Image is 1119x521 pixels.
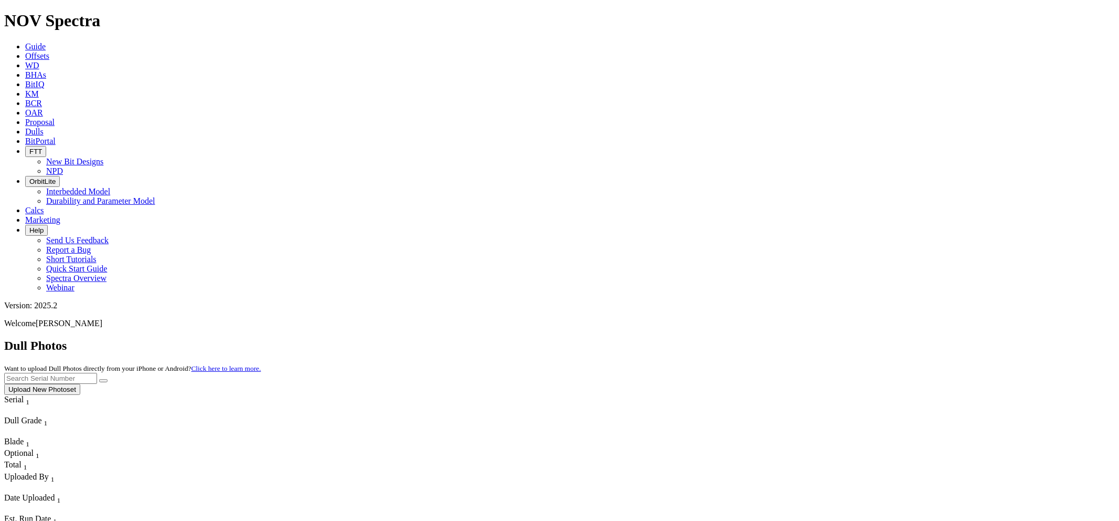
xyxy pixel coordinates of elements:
div: Sort None [4,460,41,472]
div: Total Sort None [4,460,41,472]
span: Sort None [26,395,29,404]
div: Sort None [4,472,125,493]
span: Uploaded By [4,472,49,481]
div: Uploaded By Sort None [4,472,125,484]
div: Column Menu [4,428,78,437]
a: New Bit Designs [46,157,103,166]
span: [PERSON_NAME] [36,319,102,328]
span: Sort None [36,449,39,457]
sub: 1 [51,475,55,483]
button: FTT [25,146,46,157]
p: Welcome [4,319,1115,328]
button: Help [25,225,48,236]
span: Blade [4,437,24,446]
sub: 1 [57,496,60,504]
a: BitIQ [25,80,44,89]
div: Column Menu [4,407,49,416]
h1: NOV Spectra [4,11,1115,30]
div: Sort None [4,437,41,449]
span: Sort None [26,437,29,446]
span: Sort None [44,416,48,425]
a: WD [25,61,39,70]
div: Sort None [4,493,83,514]
a: OAR [25,108,43,117]
sub: 1 [24,464,27,472]
a: Offsets [25,51,49,60]
div: Version: 2025.2 [4,301,1115,310]
a: Guide [25,42,46,51]
a: BHAs [25,70,46,79]
a: Calcs [25,206,44,215]
a: KM [25,89,39,98]
span: FTT [29,148,42,155]
a: Short Tutorials [46,255,97,264]
a: Webinar [46,283,74,292]
span: Sort None [51,472,55,481]
span: Date Uploaded [4,493,55,502]
div: Dull Grade Sort None [4,416,78,428]
div: Optional Sort None [4,449,41,460]
input: Search Serial Number [4,373,97,384]
a: BCR [25,99,42,108]
a: NPD [46,166,63,175]
span: Help [29,226,44,234]
a: Quick Start Guide [46,264,107,273]
a: Spectra Overview [46,274,106,283]
a: Durability and Parameter Model [46,196,155,205]
div: Sort None [4,449,41,460]
span: Optional [4,449,34,457]
a: Marketing [25,215,60,224]
a: Send Us Feedback [46,236,109,245]
button: Upload New Photoset [4,384,80,395]
sub: 1 [44,419,48,427]
div: Sort None [4,416,78,437]
span: Sort None [57,493,60,502]
a: Interbedded Model [46,187,110,196]
div: Sort None [4,395,49,416]
sub: 1 [26,398,29,406]
h2: Dull Photos [4,339,1115,353]
span: Serial [4,395,24,404]
div: Serial Sort None [4,395,49,407]
div: Column Menu [4,505,83,514]
span: Sort None [24,460,27,469]
sub: 1 [36,452,39,460]
div: Date Uploaded Sort None [4,493,83,505]
div: Blade Sort None [4,437,41,449]
sub: 1 [26,440,29,448]
small: Want to upload Dull Photos directly from your iPhone or Android? [4,364,261,372]
a: Proposal [25,118,55,127]
a: Report a Bug [46,245,91,254]
span: Dull Grade [4,416,42,425]
span: Total [4,460,22,469]
span: OrbitLite [29,178,56,185]
div: Column Menu [4,484,125,493]
a: Click here to learn more. [191,364,261,372]
button: OrbitLite [25,176,60,187]
a: BitPortal [25,137,56,145]
a: Dulls [25,127,44,136]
